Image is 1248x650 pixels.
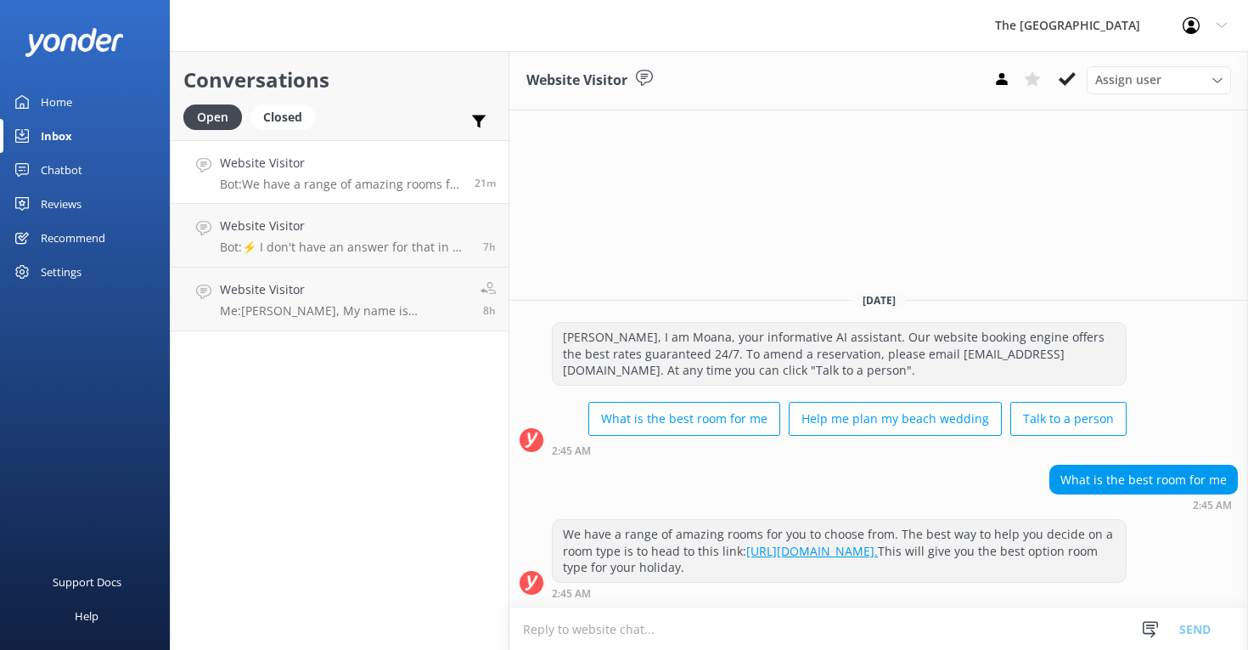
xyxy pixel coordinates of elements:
[1050,466,1237,495] div: What is the best room for me
[553,323,1126,385] div: [PERSON_NAME], I am Moana, your informative AI assistant. Our website booking engine offers the b...
[1087,66,1231,93] div: Assign User
[220,280,468,299] h4: Website Visitor
[1049,499,1238,511] div: 08:45am 16-Aug-2025 (UTC -10:00) Pacific/Honolulu
[41,187,82,221] div: Reviews
[220,303,468,319] p: Me: [PERSON_NAME], My name is [PERSON_NAME] and I will be more than happy to assist you. May you ...
[53,565,121,599] div: Support Docs
[41,221,105,255] div: Recommend
[183,64,496,96] h2: Conversations
[75,599,98,633] div: Help
[552,446,591,456] strong: 2:45 AM
[588,402,780,436] button: What is the best room for me
[552,444,1127,456] div: 08:45am 16-Aug-2025 (UTC -10:00) Pacific/Honolulu
[852,293,906,308] span: [DATE]
[171,140,509,204] a: Website VisitorBot:We have a range of amazing rooms for you to choose from. The best way to help ...
[475,176,496,190] span: 08:45am 16-Aug-2025 (UTC -10:00) Pacific/Honolulu
[789,402,1002,436] button: Help me plan my beach wedding
[41,255,82,289] div: Settings
[552,589,591,599] strong: 2:45 AM
[171,268,509,331] a: Website VisitorMe:[PERSON_NAME], My name is [PERSON_NAME] and I will be more than happy to assist...
[1193,500,1232,511] strong: 2:45 AM
[746,543,878,559] a: [URL][DOMAIN_NAME].
[183,107,250,126] a: Open
[220,177,462,192] p: Bot: We have a range of amazing rooms for you to choose from. The best way to help you decide on ...
[526,70,627,92] h3: Website Visitor
[220,240,470,255] p: Bot: ⚡ I don't have an answer for that in my knowledge base. Please try and rephrase your questio...
[552,587,1127,599] div: 08:45am 16-Aug-2025 (UTC -10:00) Pacific/Honolulu
[220,154,462,172] h4: Website Visitor
[183,105,242,130] div: Open
[220,217,470,235] h4: Website Visitor
[25,28,123,56] img: yonder-white-logo.png
[41,85,72,119] div: Home
[250,105,315,130] div: Closed
[483,240,496,254] span: 01:50am 16-Aug-2025 (UTC -10:00) Pacific/Honolulu
[250,107,323,126] a: Closed
[171,204,509,268] a: Website VisitorBot:⚡ I don't have an answer for that in my knowledge base. Please try and rephras...
[553,520,1126,582] div: We have a range of amazing rooms for you to choose from. The best way to help you decide on a roo...
[41,153,82,187] div: Chatbot
[1095,71,1161,89] span: Assign user
[1010,402,1127,436] button: Talk to a person
[483,303,496,318] span: 01:03am 16-Aug-2025 (UTC -10:00) Pacific/Honolulu
[41,119,72,153] div: Inbox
